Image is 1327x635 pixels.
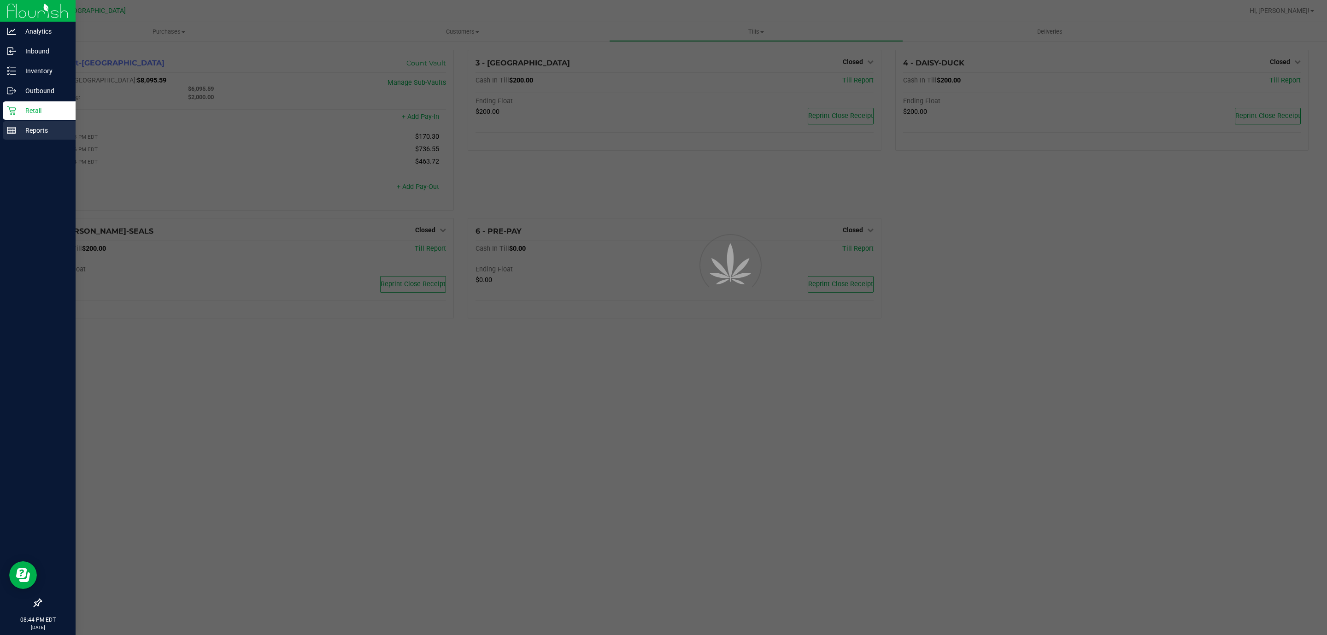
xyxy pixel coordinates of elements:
p: Outbound [16,85,71,96]
p: [DATE] [4,624,71,631]
inline-svg: Outbound [7,86,16,95]
inline-svg: Reports [7,126,16,135]
inline-svg: Retail [7,106,16,115]
inline-svg: Inventory [7,66,16,76]
inline-svg: Analytics [7,27,16,36]
inline-svg: Inbound [7,47,16,56]
p: Inbound [16,46,71,57]
p: Reports [16,125,71,136]
p: 08:44 PM EDT [4,616,71,624]
p: Retail [16,105,71,116]
iframe: Resource center [9,561,37,589]
p: Analytics [16,26,71,37]
p: Inventory [16,65,71,76]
